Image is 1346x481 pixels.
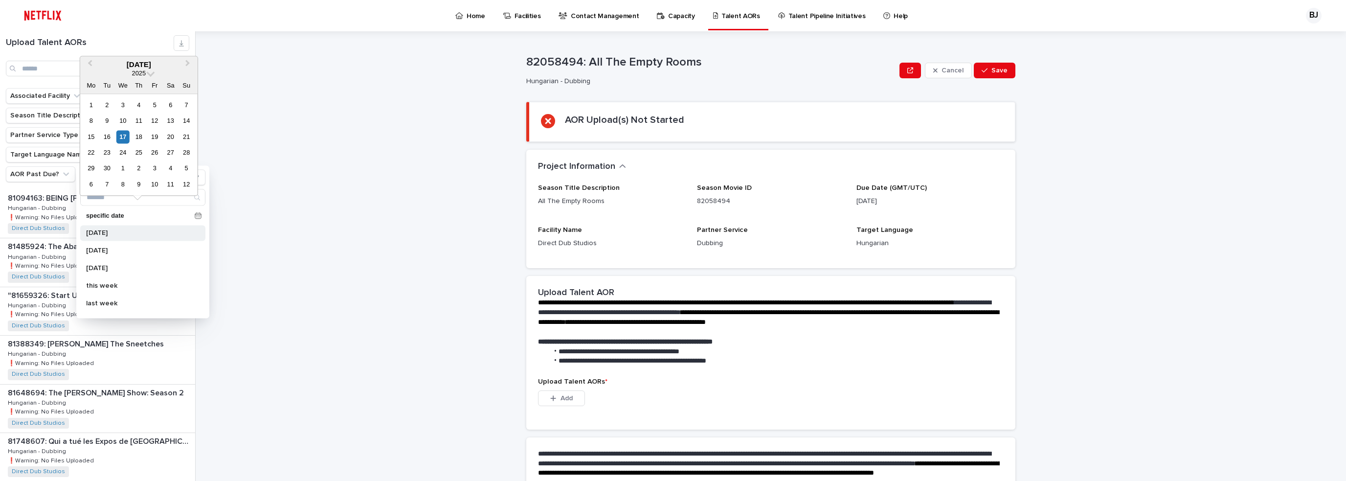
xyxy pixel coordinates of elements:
[86,229,190,236] p: [DATE]
[132,130,145,143] div: Choose Thursday, 18 September 2025
[132,146,145,159] div: Choose Thursday, 25 September 2025
[100,79,113,92] div: Tu
[12,274,65,280] a: Direct Dub Studios
[100,130,113,143] div: Choose Tuesday, 16 September 2025
[132,162,145,175] div: Choose Thursday, 2 October 2025
[86,282,190,289] p: this week
[565,114,684,126] h2: AOR Upload(s) Not Started
[991,67,1008,74] span: Save
[181,57,197,73] button: Next Month
[8,358,96,367] p: ❗️Warning: No Files Uploaded
[8,338,166,349] p: 81388349: [PERSON_NAME] The Sneetches
[116,130,130,143] div: Choose Wednesday, 17 September 2025
[8,261,96,270] p: ❗️Warning: No Files Uploaded
[526,77,892,86] p: Hungarian - Dubbing
[6,127,94,143] button: Partner Service Type
[85,114,98,127] div: Choose Monday, 8 September 2025
[100,114,113,127] div: Choose Tuesday, 9 September 2025
[8,456,96,464] p: ❗️Warning: No Files Uploaded
[116,114,130,127] div: Choose Wednesday, 10 September 2025
[538,227,582,233] span: Facility Name
[148,114,161,127] div: Choose Friday, 12 September 2025
[12,468,65,475] a: Direct Dub Studios
[132,98,145,112] div: Choose Thursday, 4 September 2025
[8,300,68,309] p: Hungarian - Dubbing
[538,161,626,172] button: Project Information
[12,225,65,232] a: Direct Dub Studios
[697,184,752,191] span: Season Movie ID
[148,162,161,175] div: Choose Friday, 3 October 2025
[80,208,205,223] div: specific date
[180,146,193,159] div: Choose Sunday, 28 September 2025
[116,178,130,191] div: Choose Wednesday, 8 October 2025
[164,114,177,127] div: Choose Saturday, 13 September 2025
[8,446,68,455] p: Hungarian - Dubbing
[100,178,113,191] div: Choose Tuesday, 7 October 2025
[8,309,96,318] p: ❗️Warning: No Files Uploaded
[116,98,130,112] div: Choose Wednesday, 3 September 2025
[697,238,844,249] p: Dubbing
[116,79,130,92] div: We
[856,227,913,233] span: Target Language
[1306,8,1322,23] div: BJ
[856,196,1004,206] p: [DATE]
[81,189,205,205] input: Search
[148,146,161,159] div: Choose Friday, 26 September 2025
[85,130,98,143] div: Choose Monday, 15 September 2025
[8,203,68,212] p: Hungarian - Dubbing
[8,289,193,300] p: "81659326: Start Up, Fall Down: From Billionaire to Convict: Limited Series"
[132,79,145,92] div: Th
[20,6,66,25] img: ifQbXi3ZQGMSEF7WDB7W
[180,114,193,127] div: Choose Sunday, 14 September 2025
[538,288,614,298] h2: Upload Talent AOR
[132,114,145,127] div: Choose Thursday, 11 September 2025
[538,378,607,385] span: Upload Talent AORs
[148,130,161,143] div: Choose Friday, 19 September 2025
[8,212,96,221] p: ❗️Warning: No Files Uploaded
[180,130,193,143] div: Choose Sunday, 21 September 2025
[8,192,133,203] p: 81094163: BEING [PERSON_NAME]
[132,69,146,77] span: 2025
[8,398,68,407] p: Hungarian - Dubbing
[8,387,186,398] p: 81648694: The [PERSON_NAME] Show: Season 2
[164,98,177,112] div: Choose Saturday, 6 September 2025
[974,63,1015,78] button: Save
[164,178,177,191] div: Choose Saturday, 11 October 2025
[148,178,161,191] div: Choose Friday, 10 October 2025
[12,371,65,378] a: Direct Dub Studios
[8,240,137,252] p: 81485924: The Abandons: Season 1
[856,238,1004,249] p: Hungarian
[86,213,191,219] p: specific date
[164,130,177,143] div: Choose Saturday, 20 September 2025
[85,146,98,159] div: Choose Monday, 22 September 2025
[85,98,98,112] div: Choose Monday, 1 September 2025
[148,98,161,112] div: Choose Friday, 5 September 2025
[12,322,65,329] a: Direct Dub Studios
[180,79,193,92] div: Su
[80,60,198,69] div: [DATE]
[561,395,573,402] span: Add
[116,162,130,175] div: Choose Wednesday, 1 October 2025
[8,407,96,415] p: ❗️Warning: No Files Uploaded
[856,184,927,191] span: Due Date (GMT/UTC)
[132,178,145,191] div: Choose Thursday, 9 October 2025
[526,55,896,69] p: 82058494: All The Empty Rooms
[6,38,174,48] h1: Upload Talent AORs
[81,57,97,73] button: Previous Month
[8,435,193,446] p: 81748607: Qui a tué les Expos de Montréal? (Who Killed the Montreal Expos?)
[180,162,193,175] div: Choose Sunday, 5 October 2025
[538,196,685,206] p: All The Empty Rooms
[164,146,177,159] div: Choose Saturday, 27 September 2025
[6,108,106,123] button: Season Title Description
[8,252,68,261] p: Hungarian - Dubbing
[116,146,130,159] div: Choose Wednesday, 24 September 2025
[100,162,113,175] div: Choose Tuesday, 30 September 2025
[86,265,190,272] p: [DATE]
[85,79,98,92] div: Mo
[100,98,113,112] div: Choose Tuesday, 2 September 2025
[6,166,75,182] button: AOR Past Due?
[180,98,193,112] div: Choose Sunday, 7 September 2025
[8,349,68,358] p: Hungarian - Dubbing
[538,161,615,172] h2: Project Information
[180,178,193,191] div: Choose Sunday, 12 October 2025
